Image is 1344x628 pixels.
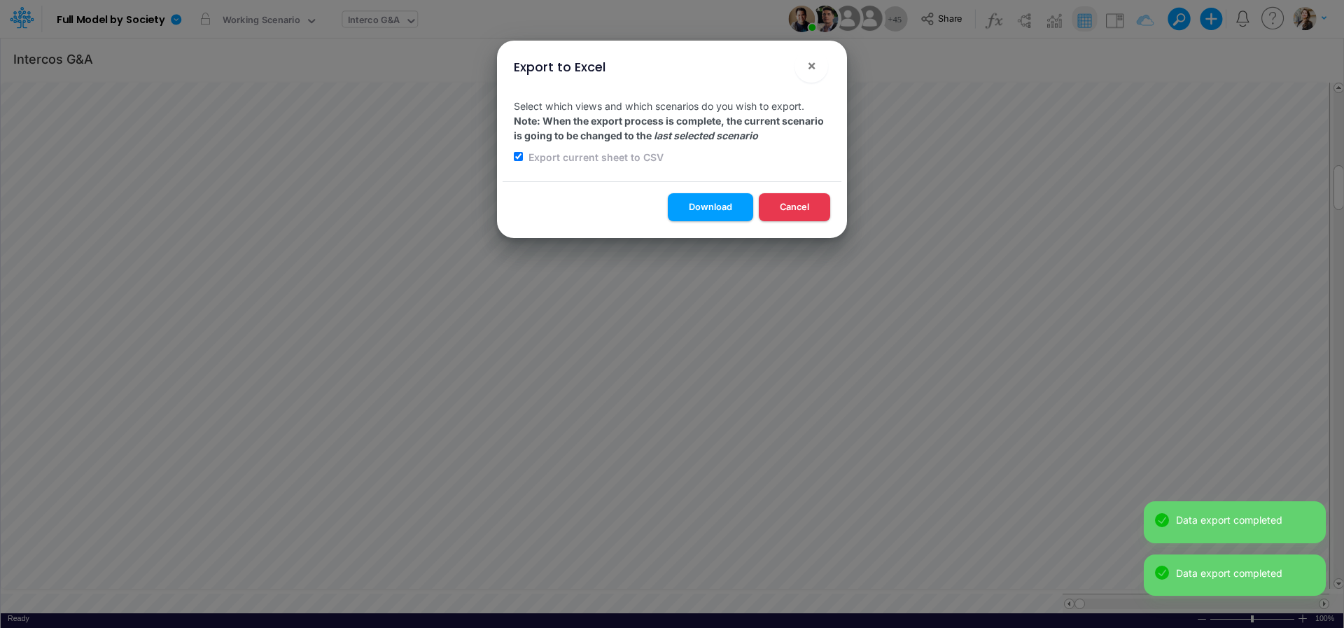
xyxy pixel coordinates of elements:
strong: Note: When the export process is complete, the current scenario is going to be changed to the [514,115,824,141]
button: Download [668,193,753,221]
div: Data export completed [1176,512,1315,527]
em: last selected scenario [654,130,758,141]
div: Export to Excel [514,57,605,76]
button: Cancel [759,193,830,221]
button: Close [794,49,828,83]
div: Data export completed [1176,566,1315,580]
div: Select which views and which scenarios do you wish to export. [503,88,841,181]
label: Export current sheet to CSV [526,150,664,165]
span: × [807,57,816,74]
